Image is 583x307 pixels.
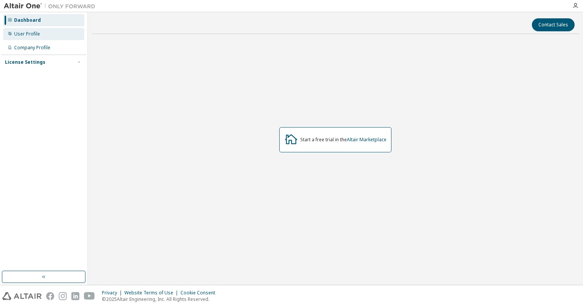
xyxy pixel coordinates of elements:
img: youtube.svg [84,292,95,300]
img: facebook.svg [46,292,54,300]
div: Cookie Consent [180,290,220,296]
div: Company Profile [14,45,50,51]
div: License Settings [5,59,45,65]
div: Dashboard [14,17,41,23]
div: Website Terms of Use [124,290,180,296]
button: Contact Sales [532,18,575,31]
img: altair_logo.svg [2,292,42,300]
img: linkedin.svg [71,292,79,300]
img: Altair One [4,2,99,10]
div: Start a free trial in the [300,137,387,143]
p: © 2025 Altair Engineering, Inc. All Rights Reserved. [102,296,220,302]
img: instagram.svg [59,292,67,300]
div: Privacy [102,290,124,296]
a: Altair Marketplace [347,136,387,143]
div: User Profile [14,31,40,37]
